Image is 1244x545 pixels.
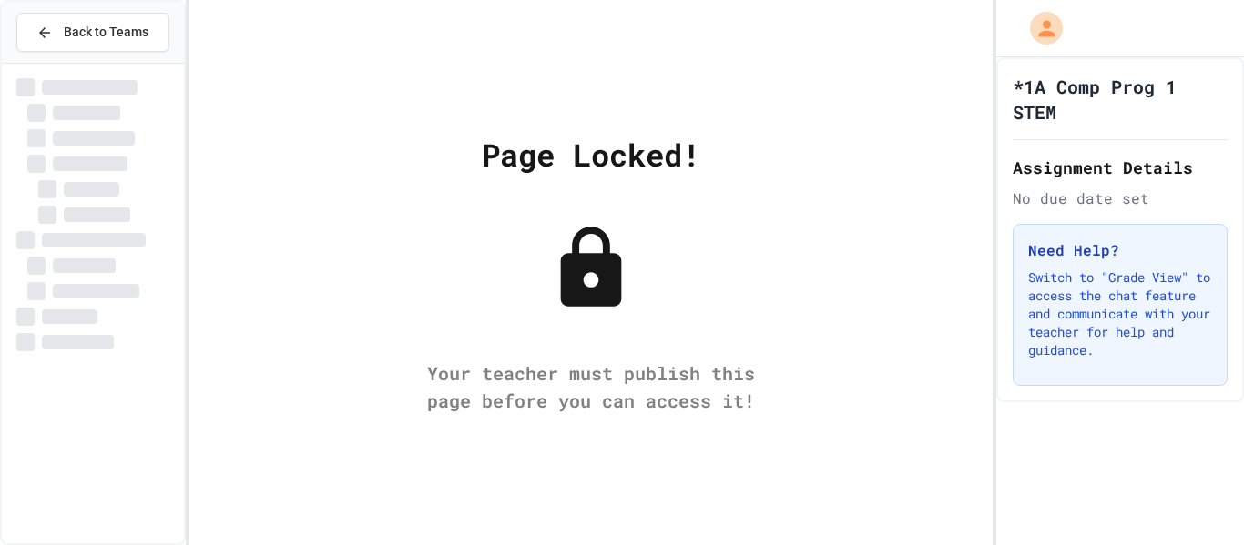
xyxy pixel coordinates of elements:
h3: Need Help? [1028,239,1212,261]
div: Page Locked! [482,131,700,177]
h2: Assignment Details [1013,155,1228,180]
p: Switch to "Grade View" to access the chat feature and communicate with your teacher for help and ... [1028,268,1212,359]
button: Back to Teams [16,13,169,52]
span: Back to Teams [64,23,148,42]
h1: *1A Comp Prog 1 STEM [1013,74,1228,125]
div: Your teacher must publish this page before you can access it! [409,359,773,414]
div: My Account [1011,7,1067,49]
div: No due date set [1013,187,1228,209]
